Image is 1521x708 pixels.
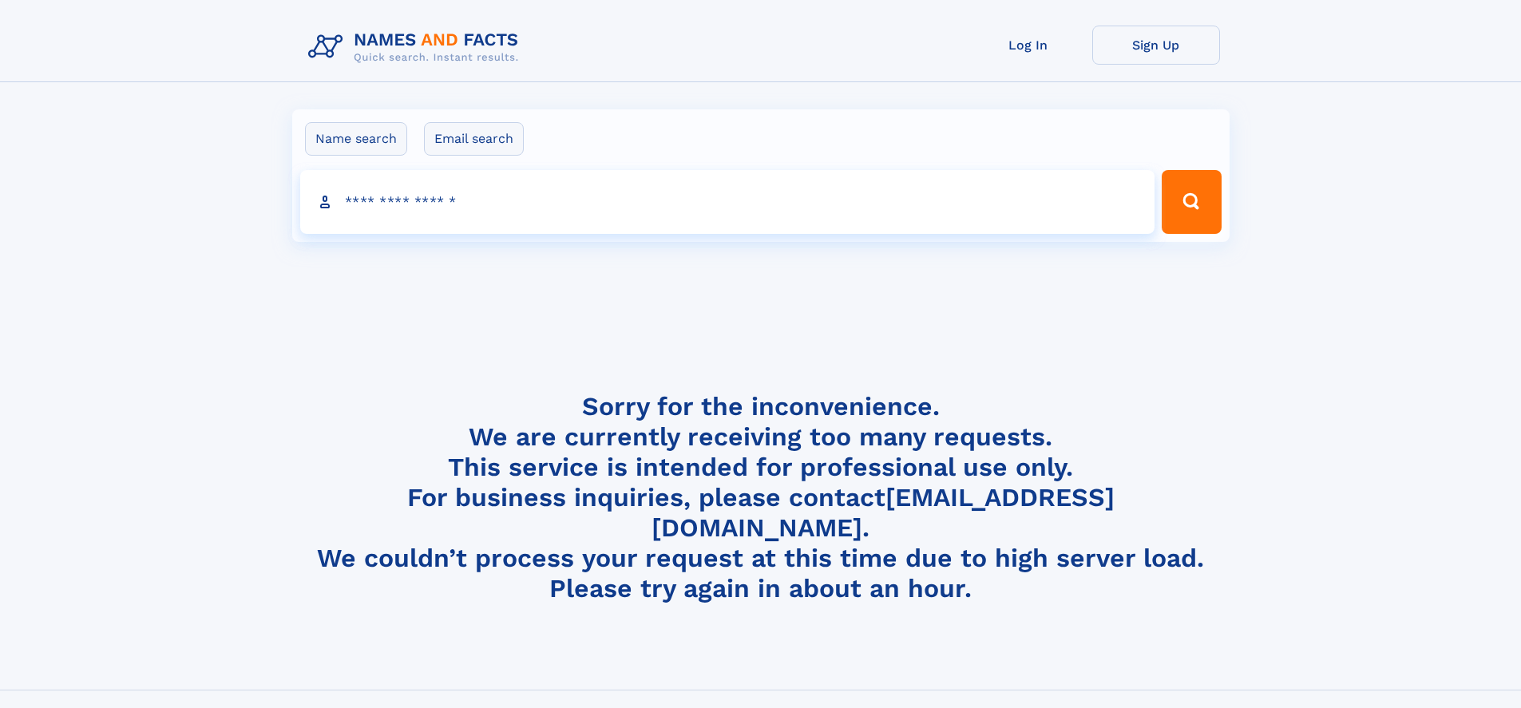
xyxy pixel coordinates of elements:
[1162,170,1221,234] button: Search Button
[964,26,1092,65] a: Log In
[302,26,532,69] img: Logo Names and Facts
[652,482,1115,543] a: [EMAIL_ADDRESS][DOMAIN_NAME]
[300,170,1155,234] input: search input
[1092,26,1220,65] a: Sign Up
[424,122,524,156] label: Email search
[302,391,1220,604] h4: Sorry for the inconvenience. We are currently receiving too many requests. This service is intend...
[305,122,407,156] label: Name search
